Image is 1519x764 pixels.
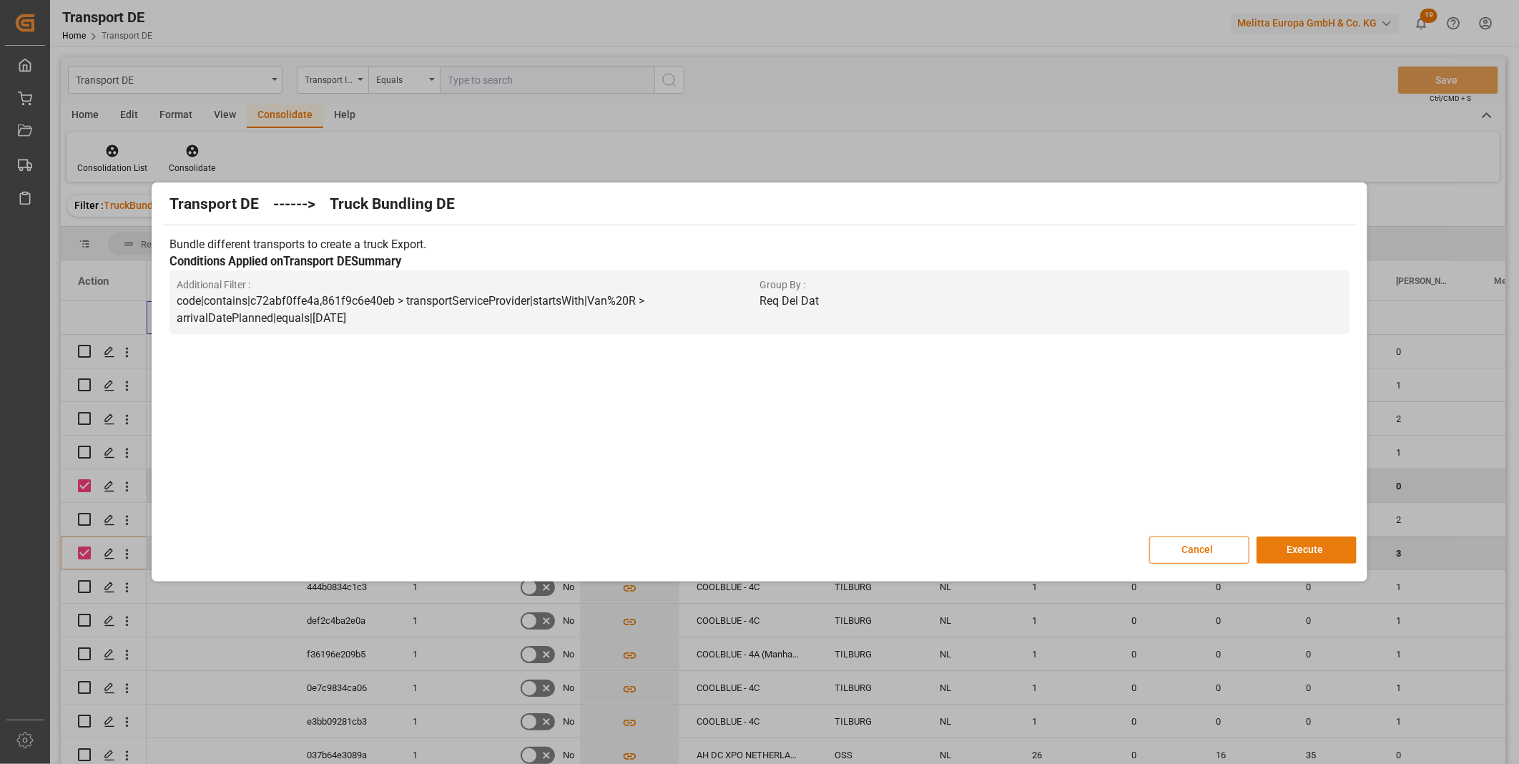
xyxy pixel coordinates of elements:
span: Additional Filter : [177,278,759,293]
h3: Conditions Applied on Transport DE Summary [169,253,1349,271]
p: code|contains|c72abf0ffe4a,861f9c6e40eb > transportServiceProvider|startsWith|Van%20R > arrivalDa... [177,293,759,327]
span: Group By : [759,278,1342,293]
h2: Truck Bundling DE [330,193,455,216]
h2: ------> [273,193,315,216]
button: Cancel [1149,537,1249,564]
h2: Transport DE [169,193,259,216]
p: Req Del Dat [759,293,1342,310]
p: Bundle different transports to create a truck Export. [169,236,1349,253]
button: Execute [1257,537,1357,564]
